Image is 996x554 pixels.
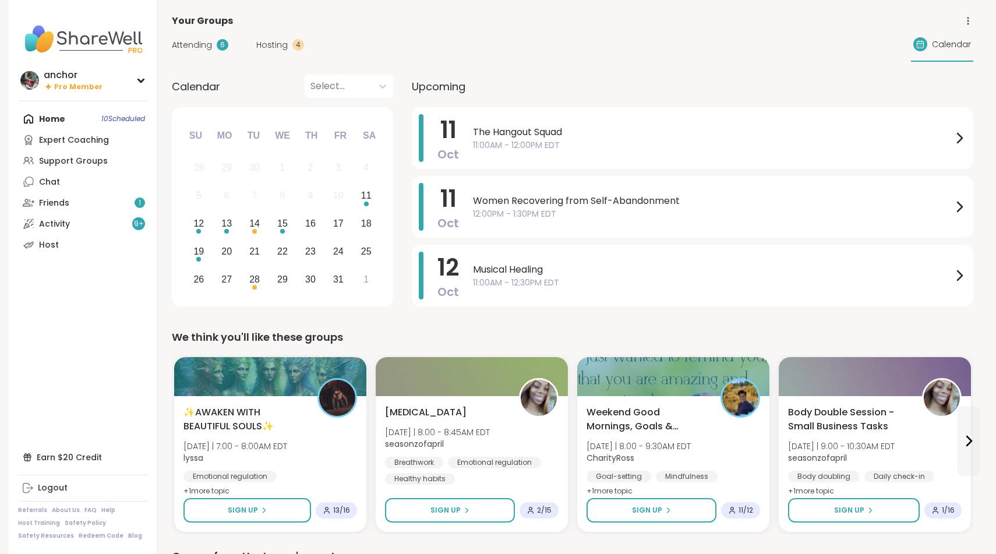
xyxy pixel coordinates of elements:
div: Host [39,239,59,251]
span: The Hangout Squad [473,125,952,139]
div: Tu [241,123,266,149]
span: Weekend Good Mornings, Goals & Gratitude's [587,405,708,433]
span: Hosting [256,39,288,51]
div: month 2025-10 [185,154,380,293]
button: Sign Up [587,498,716,523]
img: lyssa [319,380,355,416]
div: Daily check-in [864,471,934,482]
div: Fr [327,123,353,149]
b: CharityRoss [587,452,634,464]
img: seasonzofapril [521,380,557,416]
span: Sign Up [632,505,662,516]
div: Not available Thursday, October 2nd, 2025 [298,156,323,181]
span: Your Groups [172,14,233,28]
img: ShareWell Nav Logo [18,19,148,59]
div: 4 [363,160,369,175]
div: Choose Tuesday, October 14th, 2025 [242,211,267,237]
a: Host [18,234,148,255]
div: We think you'll like these groups [172,329,973,345]
div: 1 [363,271,369,287]
div: Choose Thursday, October 23rd, 2025 [298,239,323,264]
div: Breathwork [385,457,443,468]
div: 17 [333,216,344,231]
div: Goal-setting [587,471,651,482]
div: Not available Tuesday, October 7th, 2025 [242,184,267,209]
div: 30 [249,160,260,175]
span: Oct [437,284,459,300]
span: 1 [139,198,141,208]
div: 19 [193,244,204,259]
span: 11:00AM - 12:00PM EDT [473,139,952,151]
div: 26 [193,271,204,287]
div: Choose Saturday, October 25th, 2025 [354,239,379,264]
span: Oct [437,215,459,231]
div: Body doubling [788,471,860,482]
a: Safety Policy [65,519,106,527]
div: Choose Thursday, October 30th, 2025 [298,267,323,292]
a: Blog [128,532,142,540]
div: 7 [252,188,257,203]
a: FAQ [84,506,97,514]
span: Musical Healing [473,263,952,277]
span: Sign Up [834,505,864,516]
div: 1 [280,160,285,175]
div: Expert Coaching [39,135,109,146]
div: Not available Friday, October 10th, 2025 [326,184,351,209]
a: Support Groups [18,150,148,171]
div: 29 [277,271,288,287]
div: Activity [39,218,70,230]
div: anchor [44,69,103,82]
span: ✨AWAKEN WITH BEAUTIFUL SOULS✨ [183,405,305,433]
a: Referrals [18,506,47,514]
a: Help [101,506,115,514]
span: Upcoming [412,79,465,94]
span: Pro Member [54,82,103,92]
div: Choose Saturday, October 18th, 2025 [354,211,379,237]
div: 25 [361,244,372,259]
div: 10 [333,188,344,203]
button: Sign Up [385,498,515,523]
span: Attending [172,39,212,51]
div: Choose Sunday, October 19th, 2025 [186,239,211,264]
div: Choose Monday, October 27th, 2025 [214,267,239,292]
div: Choose Sunday, October 12th, 2025 [186,211,211,237]
div: 13 [221,216,232,231]
div: 14 [249,216,260,231]
div: 5 [196,188,202,203]
a: Friends1 [18,192,148,213]
span: 13 / 16 [333,506,350,515]
img: anchor [20,71,39,90]
div: 8 [280,188,285,203]
div: 6 [224,188,229,203]
div: Support Groups [39,156,108,167]
span: 2 / 15 [537,506,552,515]
div: 11 [361,188,372,203]
span: 12 [437,251,459,284]
div: Not available Monday, September 29th, 2025 [214,156,239,181]
span: 11 [440,182,457,215]
div: Not available Wednesday, October 8th, 2025 [270,184,295,209]
a: Activity9+ [18,213,148,234]
div: 22 [277,244,288,259]
span: 11 [440,114,457,146]
span: 9 + [134,219,144,229]
div: 28 [193,160,204,175]
div: 31 [333,271,344,287]
span: Body Double Session - Small Business Tasks [788,405,909,433]
a: Chat [18,171,148,192]
div: Healthy habits [385,473,455,485]
div: Emotional regulation [183,471,277,482]
div: Sa [356,123,382,149]
div: 29 [221,160,232,175]
div: Logout [38,482,68,494]
div: Not available Tuesday, September 30th, 2025 [242,156,267,181]
button: Sign Up [183,498,311,523]
div: Su [183,123,209,149]
div: Choose Wednesday, October 15th, 2025 [270,211,295,237]
div: Choose Monday, October 13th, 2025 [214,211,239,237]
div: Not available Sunday, September 28th, 2025 [186,156,211,181]
b: seasonzofapril [385,438,444,450]
span: Sign Up [430,505,461,516]
div: 3 [335,160,341,175]
div: Choose Monday, October 20th, 2025 [214,239,239,264]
